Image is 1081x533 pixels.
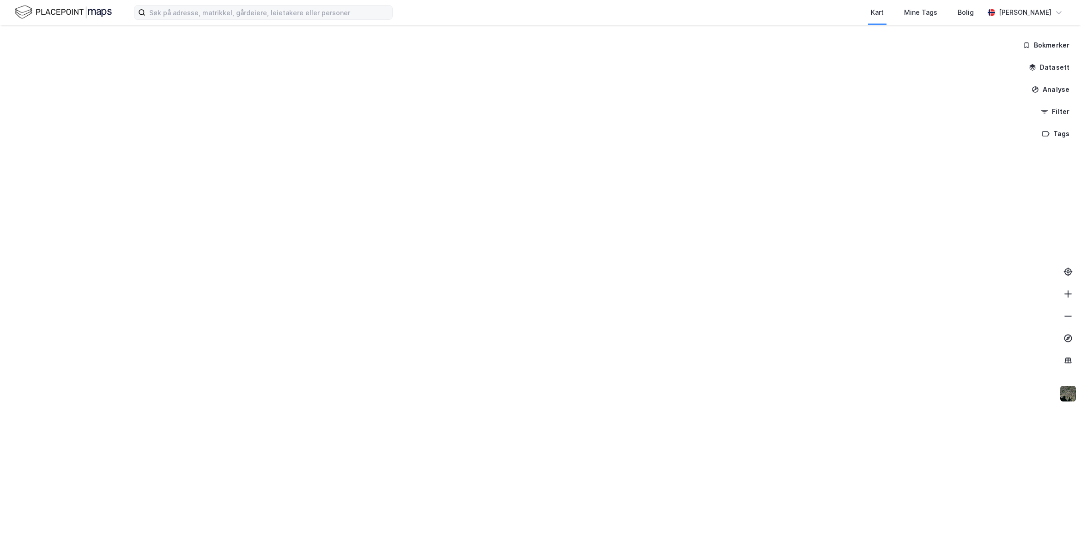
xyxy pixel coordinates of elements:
[15,4,112,20] img: logo.f888ab2527a4732fd821a326f86c7f29.svg
[1035,489,1081,533] iframe: Chat Widget
[904,7,937,18] div: Mine Tags
[958,7,974,18] div: Bolig
[871,7,884,18] div: Kart
[999,7,1051,18] div: [PERSON_NAME]
[146,6,392,19] input: Søk på adresse, matrikkel, gårdeiere, leietakere eller personer
[1035,489,1081,533] div: Kontrollprogram for chat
